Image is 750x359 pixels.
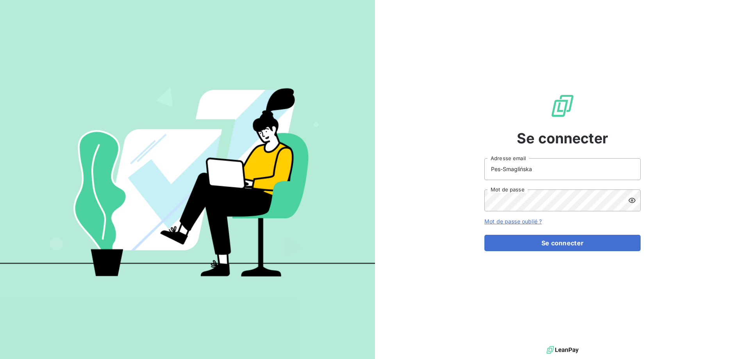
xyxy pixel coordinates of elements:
[517,128,608,149] span: Se connecter
[546,344,579,356] img: logo
[484,158,641,180] input: placeholder
[484,235,641,251] button: Se connecter
[484,218,542,225] a: Mot de passe oublié ?
[550,93,575,118] img: Logo LeanPay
